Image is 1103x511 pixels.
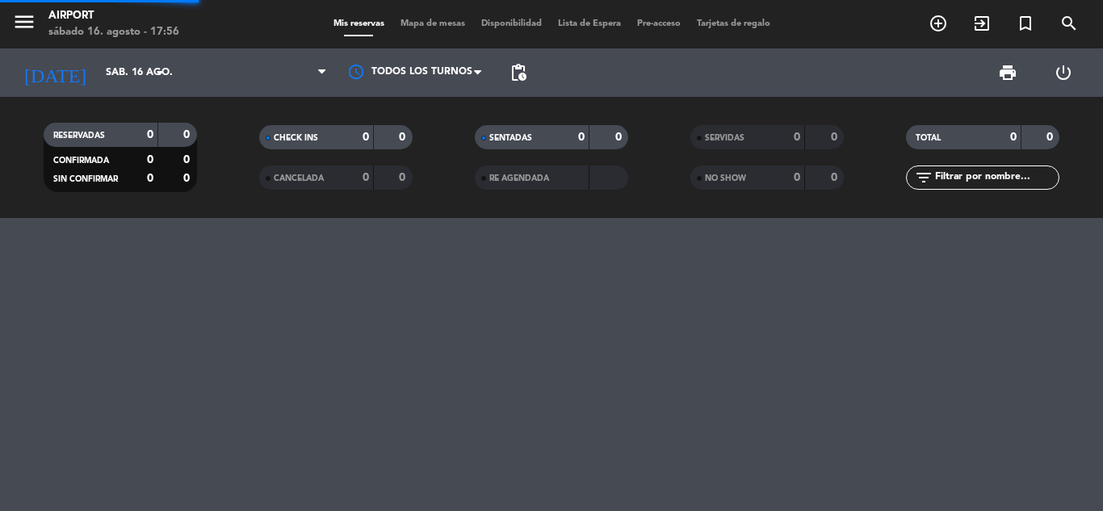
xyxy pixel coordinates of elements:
strong: 0 [578,132,585,143]
strong: 0 [363,132,369,143]
strong: 0 [399,132,409,143]
i: turned_in_not [1016,14,1035,33]
strong: 0 [183,129,193,140]
div: LOG OUT [1035,48,1091,97]
strong: 0 [794,132,800,143]
strong: 0 [615,132,625,143]
strong: 0 [147,173,153,184]
i: power_settings_new [1054,63,1073,82]
strong: 0 [831,172,841,183]
i: search [1059,14,1079,33]
span: NO SHOW [705,174,746,182]
strong: 0 [1046,132,1056,143]
span: pending_actions [509,63,528,82]
span: CHECK INS [274,134,318,142]
span: Disponibilidad [473,19,550,28]
span: CONFIRMADA [53,157,109,165]
strong: 0 [147,129,153,140]
strong: 0 [147,154,153,165]
button: menu [12,10,36,40]
i: arrow_drop_down [150,63,170,82]
strong: 0 [183,154,193,165]
strong: 0 [183,173,193,184]
i: exit_to_app [972,14,992,33]
strong: 0 [363,172,369,183]
i: filter_list [914,168,933,187]
strong: 0 [399,172,409,183]
i: [DATE] [12,55,98,90]
span: SENTADAS [489,134,532,142]
span: RE AGENDADA [489,174,549,182]
strong: 0 [831,132,841,143]
span: print [998,63,1017,82]
span: Mis reservas [325,19,392,28]
div: sábado 16. agosto - 17:56 [48,24,179,40]
span: SIN CONFIRMAR [53,175,118,183]
input: Filtrar por nombre... [933,169,1059,186]
span: Tarjetas de regalo [689,19,778,28]
strong: 0 [1010,132,1017,143]
span: TOTAL [916,134,941,142]
div: Airport [48,8,179,24]
span: CANCELADA [274,174,324,182]
span: Mapa de mesas [392,19,473,28]
span: RESERVADAS [53,132,105,140]
span: SERVIDAS [705,134,744,142]
span: Pre-acceso [629,19,689,28]
strong: 0 [794,172,800,183]
i: add_circle_outline [929,14,948,33]
i: menu [12,10,36,34]
span: Lista de Espera [550,19,629,28]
